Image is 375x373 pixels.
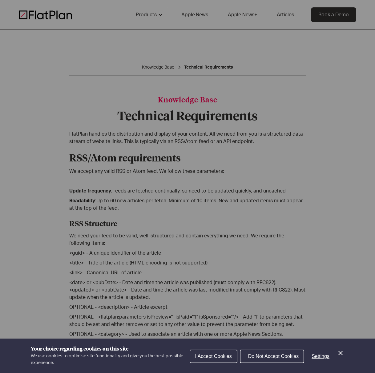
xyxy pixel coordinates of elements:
button: I Accept Cookies [190,350,237,363]
p: We use cookies to optimise site functionality and give you the best possible experience. [31,353,185,366]
span: Settings [312,354,329,359]
h1: Your choice regarding cookies on this site [31,345,185,353]
span: I Do Not Accept Cookies [245,354,299,359]
button: Close Cookie Control [337,349,344,357]
button: I Do Not Accept Cookies [240,350,304,363]
button: Settings [307,350,334,363]
span: I Accept Cookies [195,354,232,359]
